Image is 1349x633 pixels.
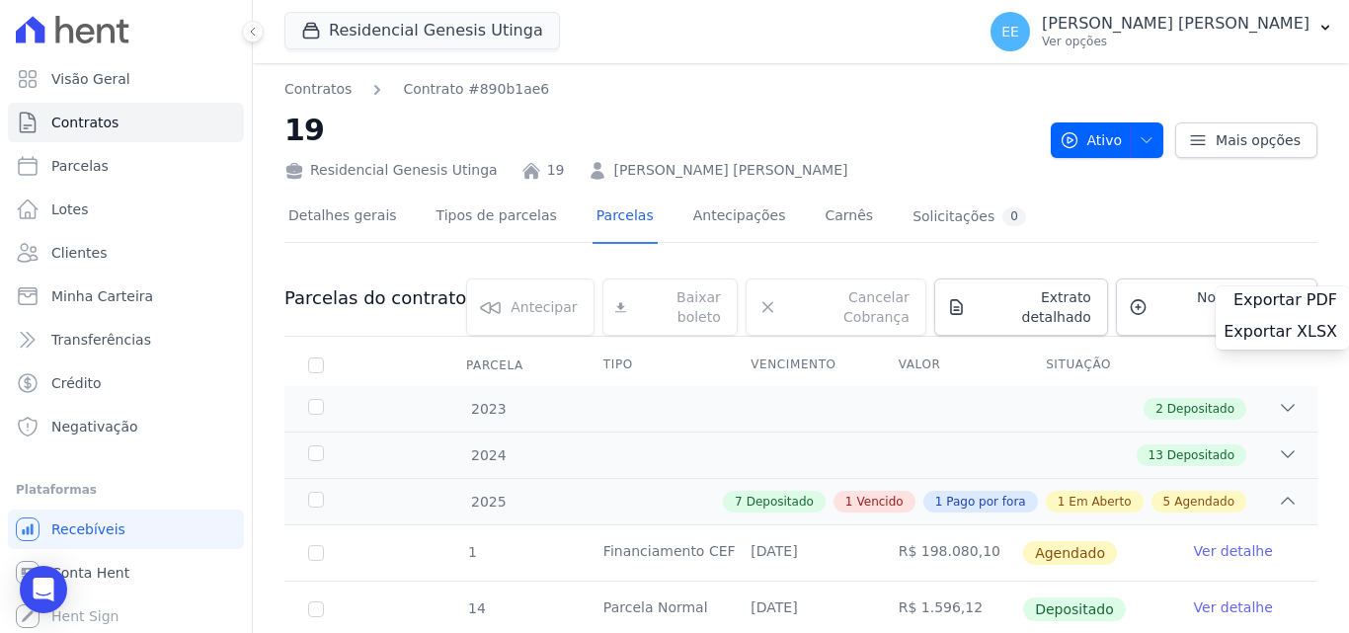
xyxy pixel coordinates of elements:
[8,59,244,99] a: Visão Geral
[51,156,109,176] span: Parcelas
[284,286,466,310] h3: Parcelas do contrato
[875,345,1022,386] th: Valor
[8,320,244,359] a: Transferências
[51,519,125,539] span: Recebíveis
[284,192,401,244] a: Detalhes gerais
[1194,541,1273,561] a: Ver detalhe
[1042,34,1309,49] p: Ver opções
[466,544,477,560] span: 1
[20,566,67,613] div: Open Intercom Messenger
[1060,122,1123,158] span: Ativo
[1023,541,1117,565] span: Agendado
[284,12,560,49] button: Residencial Genesis Utinga
[974,287,1091,327] span: Extrato detalhado
[580,525,727,581] td: Financiamento CEF
[845,493,853,511] span: 1
[1116,278,1317,336] a: Nova cobrança avulsa
[580,345,727,386] th: Tipo
[913,207,1026,226] div: Solicitações
[284,79,352,100] a: Contratos
[8,553,244,593] a: Conta Hent
[1069,493,1131,511] span: Em Aberto
[8,103,244,142] a: Contratos
[1167,400,1234,418] span: Depositado
[613,160,847,181] a: [PERSON_NAME] [PERSON_NAME]
[935,493,943,511] span: 1
[689,192,790,244] a: Antecipações
[821,192,877,244] a: Carnês
[727,525,874,581] td: [DATE]
[284,108,1035,152] h2: 19
[284,79,1035,100] nav: Breadcrumb
[51,373,102,393] span: Crédito
[727,345,874,386] th: Vencimento
[875,525,1022,581] td: R$ 198.080,10
[1155,287,1301,327] span: Nova cobrança avulsa
[16,478,236,502] div: Plataformas
[51,417,138,436] span: Negativação
[433,192,561,244] a: Tipos de parcelas
[51,286,153,306] span: Minha Carteira
[975,4,1349,59] button: EE [PERSON_NAME] [PERSON_NAME] Ver opções
[1216,130,1301,150] span: Mais opções
[1155,400,1163,418] span: 2
[934,278,1108,336] a: Extrato detalhado
[51,113,119,132] span: Contratos
[857,493,904,511] span: Vencido
[1175,122,1317,158] a: Mais opções
[8,407,244,446] a: Negativação
[308,601,324,617] input: Só é possível selecionar pagamentos em aberto
[1224,322,1337,342] span: Exportar XLSX
[1163,493,1171,511] span: 5
[284,160,498,181] div: Residencial Genesis Utinga
[1194,597,1273,617] a: Ver detalhe
[747,493,814,511] span: Depositado
[1051,122,1164,158] button: Ativo
[51,563,129,583] span: Conta Hent
[1058,493,1066,511] span: 1
[51,330,151,350] span: Transferências
[466,600,486,616] span: 14
[1042,14,1309,34] p: [PERSON_NAME] [PERSON_NAME]
[735,493,743,511] span: 7
[8,363,244,403] a: Crédito
[8,146,244,186] a: Parcelas
[909,192,1030,244] a: Solicitações0
[1149,446,1163,464] span: 13
[1174,493,1234,511] span: Agendado
[308,545,324,561] input: default
[51,243,107,263] span: Clientes
[946,493,1025,511] span: Pago por fora
[8,190,244,229] a: Lotes
[284,79,549,100] nav: Breadcrumb
[593,192,658,244] a: Parcelas
[51,199,89,219] span: Lotes
[51,69,130,89] span: Visão Geral
[442,346,547,385] div: Parcela
[1001,25,1019,39] span: EE
[547,160,565,181] a: 19
[403,79,549,100] a: Contrato #890b1ae6
[1224,322,1341,346] a: Exportar XLSX
[1023,597,1126,621] span: Depositado
[1022,345,1169,386] th: Situação
[1167,446,1234,464] span: Depositado
[8,510,244,549] a: Recebíveis
[8,233,244,273] a: Clientes
[1002,207,1026,226] div: 0
[8,277,244,316] a: Minha Carteira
